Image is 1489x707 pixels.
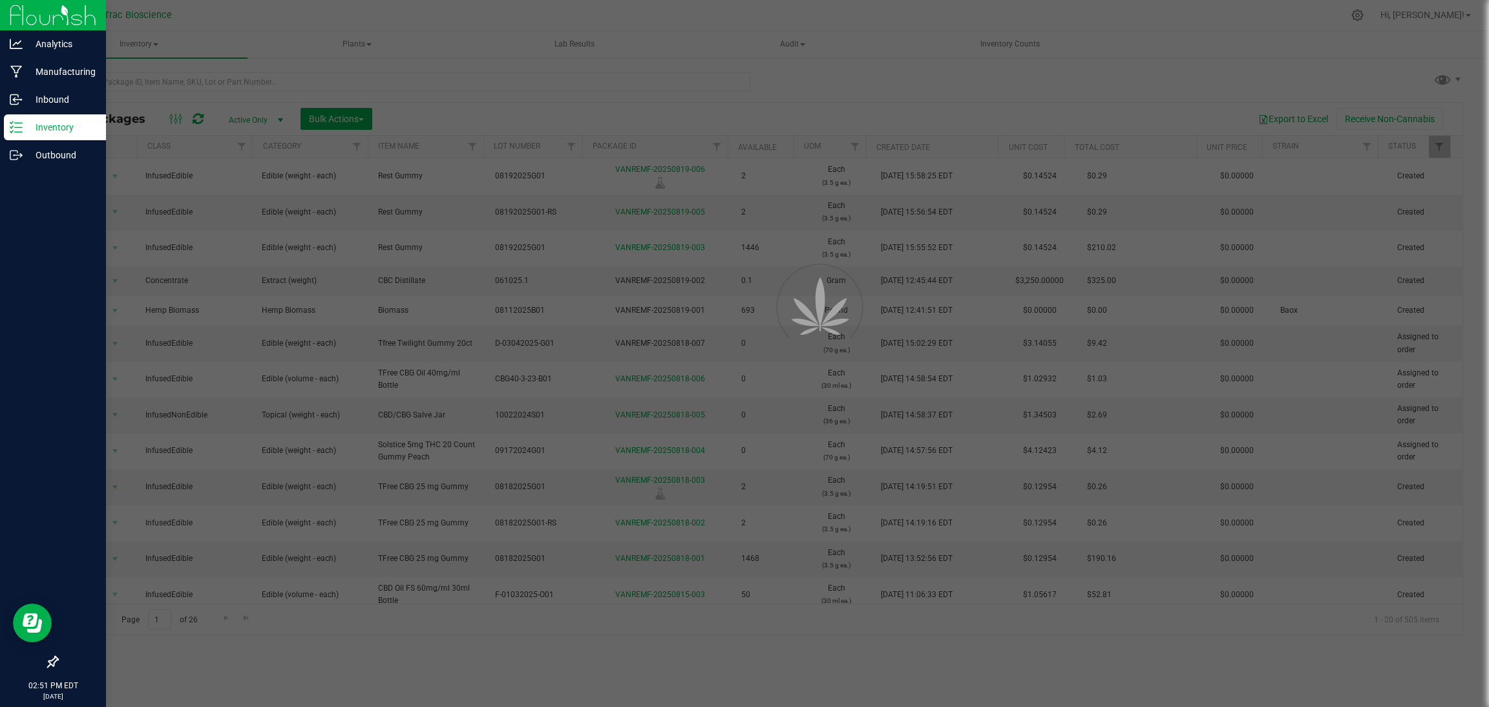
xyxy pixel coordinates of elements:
[6,691,100,701] p: [DATE]
[13,604,52,642] iframe: Resource center
[10,149,23,162] inline-svg: Outbound
[23,64,100,79] p: Manufacturing
[10,37,23,50] inline-svg: Analytics
[6,680,100,691] p: 02:51 PM EDT
[23,120,100,135] p: Inventory
[10,121,23,134] inline-svg: Inventory
[10,65,23,78] inline-svg: Manufacturing
[23,147,100,163] p: Outbound
[23,36,100,52] p: Analytics
[10,93,23,106] inline-svg: Inbound
[23,92,100,107] p: Inbound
